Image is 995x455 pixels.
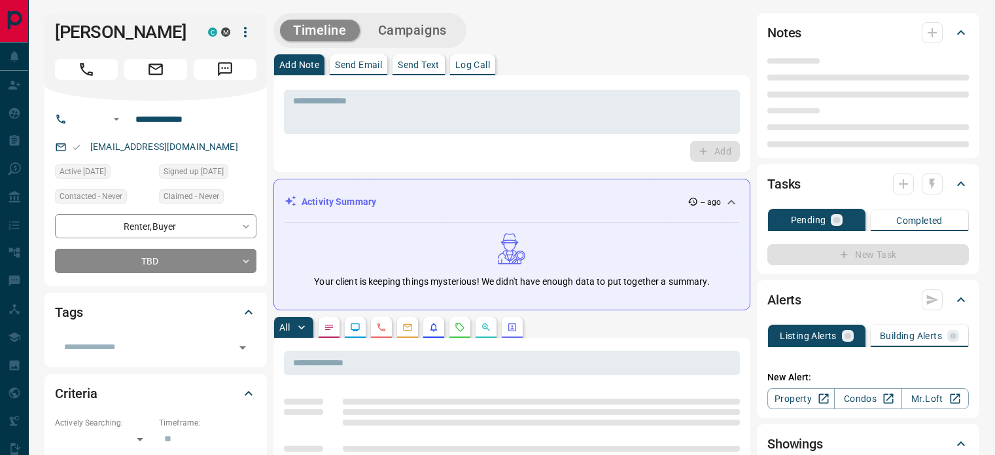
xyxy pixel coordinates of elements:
[302,195,376,209] p: Activity Summary
[767,173,801,194] h2: Tasks
[124,59,187,80] span: Email
[314,275,709,289] p: Your client is keeping things mysterious! We didn't have enough data to put together a summary.
[55,164,152,183] div: Sat Apr 02 2022
[279,323,290,332] p: All
[767,433,823,454] h2: Showings
[221,27,230,37] div: mrloft.ca
[507,322,517,333] svg: Agent Actions
[55,59,118,80] span: Call
[234,338,252,357] button: Open
[55,383,97,404] h2: Criteria
[896,216,943,225] p: Completed
[164,190,219,203] span: Claimed - Never
[901,388,969,409] a: Mr.Loft
[780,331,837,340] p: Listing Alerts
[880,331,942,340] p: Building Alerts
[90,141,238,152] a: [EMAIL_ADDRESS][DOMAIN_NAME]
[767,371,969,384] p: New Alert:
[55,297,256,328] div: Tags
[335,60,382,69] p: Send Email
[60,165,106,178] span: Active [DATE]
[701,196,721,208] p: -- ago
[350,322,360,333] svg: Lead Browsing Activity
[324,322,334,333] svg: Notes
[164,165,224,178] span: Signed up [DATE]
[55,302,82,323] h2: Tags
[767,17,969,48] div: Notes
[159,417,256,429] p: Timeframe:
[55,249,256,273] div: TBD
[767,289,801,310] h2: Alerts
[285,190,739,214] div: Activity Summary-- ago
[398,60,440,69] p: Send Text
[767,284,969,316] div: Alerts
[109,111,124,127] button: Open
[834,388,901,409] a: Condos
[280,20,360,41] button: Timeline
[55,417,152,429] p: Actively Searching:
[55,214,256,238] div: Renter , Buyer
[55,378,256,409] div: Criteria
[55,22,188,43] h1: [PERSON_NAME]
[60,190,122,203] span: Contacted - Never
[72,143,81,152] svg: Email Valid
[279,60,319,69] p: Add Note
[455,60,490,69] p: Log Call
[194,59,256,80] span: Message
[376,322,387,333] svg: Calls
[767,22,801,43] h2: Notes
[428,322,439,333] svg: Listing Alerts
[481,322,491,333] svg: Opportunities
[791,215,826,225] p: Pending
[365,20,460,41] button: Campaigns
[402,322,413,333] svg: Emails
[208,27,217,37] div: condos.ca
[767,168,969,200] div: Tasks
[455,322,465,333] svg: Requests
[767,388,835,409] a: Property
[159,164,256,183] div: Sun Nov 18 2012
